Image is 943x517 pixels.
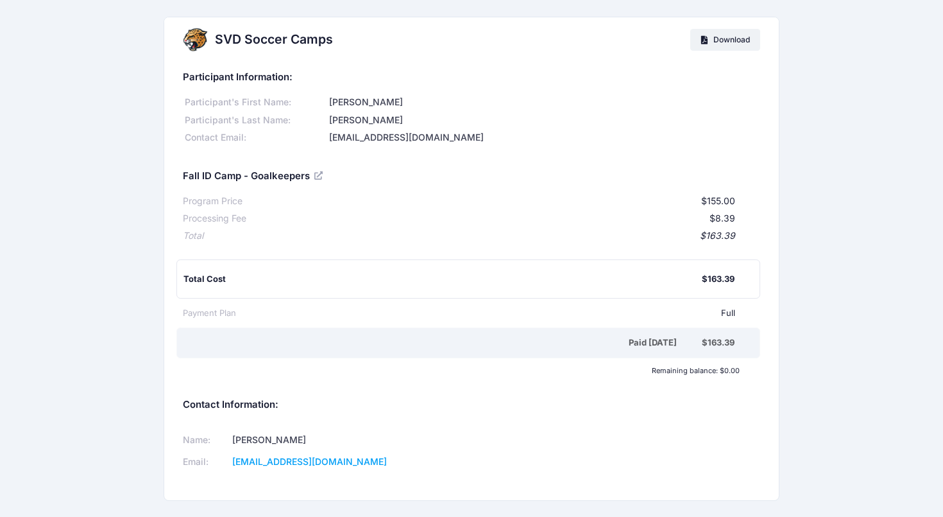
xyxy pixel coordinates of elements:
[183,131,327,145] div: Contact Email:
[183,96,327,109] div: Participant's First Name:
[185,337,702,349] div: Paid [DATE]
[314,170,325,181] a: View Registration Details
[183,72,760,83] h5: Participant Information:
[176,367,745,374] div: Remaining balance: $0.00
[327,114,760,127] div: [PERSON_NAME]
[215,32,333,47] h2: SVD Soccer Camps
[183,212,246,225] div: Processing Fee
[183,229,203,243] div: Total
[183,430,228,451] td: Name:
[183,273,702,286] div: Total Cost
[702,337,735,349] div: $163.39
[232,456,387,467] a: [EMAIL_ADDRESS][DOMAIN_NAME]
[327,131,760,145] div: [EMAIL_ADDRESS][DOMAIN_NAME]
[203,229,735,243] div: $163.39
[183,195,242,208] div: Program Price
[713,35,750,44] span: Download
[246,212,735,225] div: $8.39
[183,307,236,320] div: Payment Plan
[183,114,327,127] div: Participant's Last Name:
[702,273,735,286] div: $163.39
[236,307,735,320] div: Full
[327,96,760,109] div: [PERSON_NAME]
[183,171,325,182] h5: Fall ID Camp - Goalkeepers
[183,451,228,473] td: Email:
[183,399,760,411] h5: Contact Information:
[690,29,760,51] a: Download
[701,195,735,206] span: $155.00
[228,430,455,451] td: [PERSON_NAME]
